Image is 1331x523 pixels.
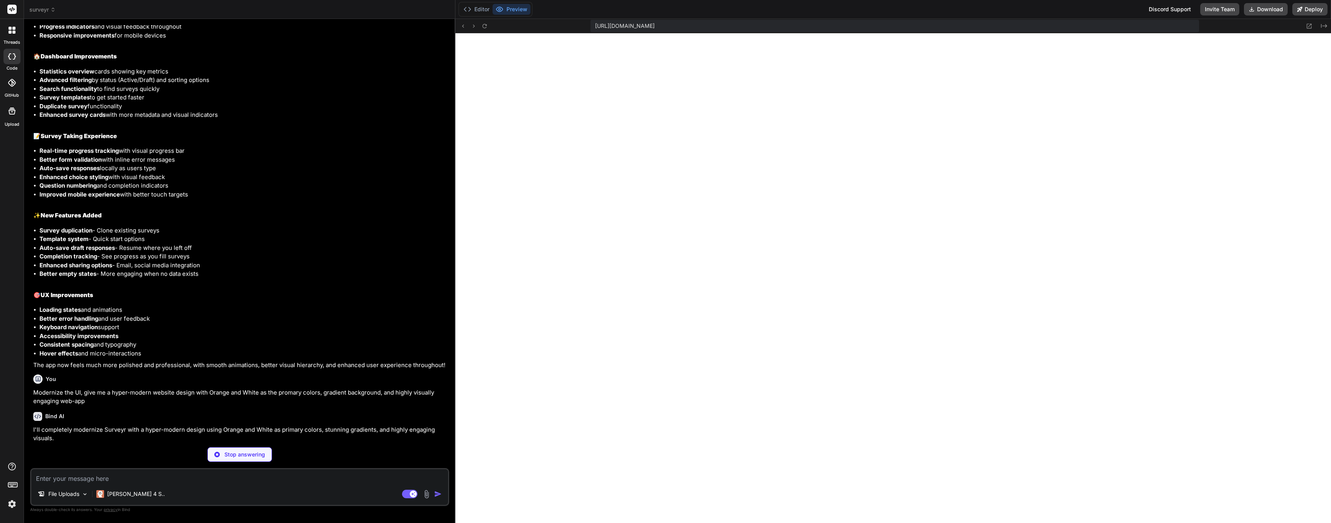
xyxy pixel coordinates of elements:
[107,490,165,498] p: [PERSON_NAME] 4 S..
[434,490,442,498] img: icon
[41,132,117,140] strong: Survey Taking Experience
[41,291,93,299] strong: UX Improvements
[39,332,118,340] strong: Accessibility improvements
[30,506,449,513] p: Always double-check its answers. Your in Bind
[39,315,98,322] strong: Better error handling
[39,93,448,102] li: to get started faster
[39,181,448,190] li: and completion indicators
[39,270,96,277] strong: Better empty states
[39,31,448,40] li: for mobile devices
[39,111,106,118] strong: Enhanced survey cards
[39,147,448,156] li: with visual progress bar
[39,235,89,243] strong: Template system
[41,53,117,60] strong: Dashboard Improvements
[39,323,98,331] strong: Keyboard navigation
[5,92,19,99] label: GitHub
[39,156,102,163] strong: Better form validation
[33,52,448,61] h2: 🏠
[39,226,448,235] li: - Clone existing surveys
[39,270,448,279] li: - More engaging when no data exists
[33,291,448,300] h2: 🎯
[39,190,448,199] li: with better touch targets
[48,490,79,498] p: File Uploads
[33,211,448,220] h2: ✨
[39,341,94,348] strong: Consistent spacing
[39,244,115,251] strong: Auto-save draft responses
[82,491,88,497] img: Pick Models
[39,227,92,234] strong: Survey duplication
[39,235,448,244] li: - Quick start options
[39,252,448,261] li: - See progress as you fill surveys
[39,23,94,30] strong: Progress indicators
[39,164,448,173] li: locally as users type
[1200,3,1239,15] button: Invite Team
[39,103,87,110] strong: Duplicate survey
[39,182,97,189] strong: Question numbering
[39,85,97,92] strong: Search functionality
[5,497,19,511] img: settings
[39,68,94,75] strong: Statistics overview
[39,244,448,253] li: - Resume where you left off
[39,102,448,111] li: functionality
[39,253,97,260] strong: Completion tracking
[46,375,56,383] h6: You
[39,306,448,314] li: and animations
[39,94,90,101] strong: Survey templates
[39,67,448,76] li: cards showing key metrics
[1244,3,1288,15] button: Download
[39,164,100,172] strong: Auto-save responses
[39,349,448,358] li: and micro-interactions
[33,132,448,141] h2: 📝
[7,65,17,72] label: code
[39,306,81,313] strong: Loading states
[45,412,64,420] h6: Bind AI
[39,173,108,181] strong: Enhanced choice styling
[39,76,92,84] strong: Advanced filtering
[39,156,448,164] li: with inline error messages
[39,191,120,198] strong: Improved mobile experience
[33,361,448,370] p: The app now feels much more polished and professional, with smooth animations, better visual hier...
[422,490,431,499] img: attachment
[39,76,448,85] li: by status (Active/Draft) and sorting options
[39,32,115,39] strong: Responsive improvements
[455,33,1331,523] iframe: Preview
[41,212,102,219] strong: New Features Added
[39,323,448,332] li: support
[1144,3,1196,15] div: Discord Support
[39,147,119,154] strong: Real-time progress tracking
[39,85,448,94] li: to find surveys quickly
[493,4,530,15] button: Preview
[3,39,20,46] label: threads
[224,451,265,458] p: Stop answering
[104,507,118,512] span: privacy
[33,426,448,443] p: I'll completely modernize Surveyr with a hyper-modern design using Orange and White as primary co...
[1292,3,1328,15] button: Deploy
[5,121,19,128] label: Upload
[39,261,112,269] strong: Enhanced sharing options
[595,22,655,30] span: [URL][DOMAIN_NAME]
[39,350,78,357] strong: Hover effects
[29,6,56,14] span: surveyr
[33,388,448,406] p: Modernize the UI, give me a hyper-modern website design with Orange and White as the promary colo...
[39,22,448,31] li: and visual feedback throughout
[39,340,448,349] li: and typography
[96,490,104,498] img: Claude 4 Sonnet
[39,261,448,270] li: - Email, social media integration
[39,173,448,182] li: with visual feedback
[39,314,448,323] li: and user feedback
[39,111,448,120] li: with more metadata and visual indicators
[460,4,493,15] button: Editor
